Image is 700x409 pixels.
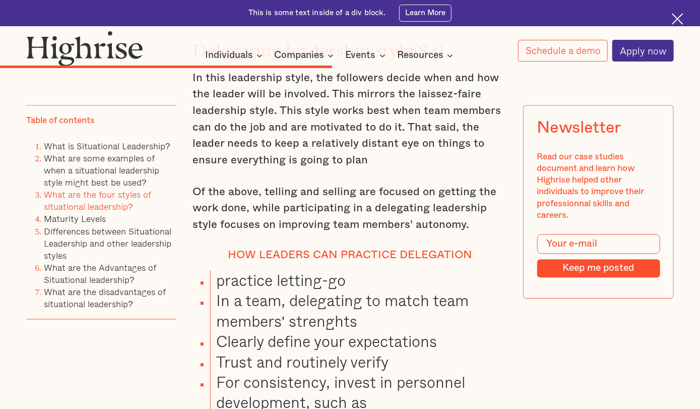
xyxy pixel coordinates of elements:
img: Highrise logo [26,31,143,66]
div: Resources [397,49,456,62]
a: Apply now [612,40,674,62]
li: Trust and routinely verify [210,352,507,372]
img: Cross icon [672,13,683,25]
div: Events [346,49,375,62]
input: Your e-mail [537,234,660,254]
h4: How leaders can Practice Delegation [193,249,507,262]
div: Individuals [205,49,266,62]
a: Schedule a demo [518,40,608,61]
a: Learn More [399,5,452,21]
div: Table of contents [26,114,95,126]
a: Differences between Situational Leadership and other leadership styles [44,224,171,262]
p: In this leadership style, the followers decide when and how the leader will be involved. This mir... [193,70,507,168]
div: Events [346,49,389,62]
div: Companies [274,49,337,62]
li: Clearly define your expectations [210,331,507,352]
div: Newsletter [537,119,621,138]
div: Read our case studies document and learn how Highrise helped other individuals to improve their p... [537,151,660,220]
a: What are the four styles of situational leadership? [44,188,151,213]
li: In a team, delegating to match team members' strenghts [210,290,507,331]
p: Of the above, telling and selling are focused on getting the work done, while participating in a ... [193,184,507,233]
div: This is some text inside of a div block. [248,8,386,19]
a: Maturity Levels [44,212,106,225]
form: Modal Form [537,234,660,277]
div: Resources [397,49,443,62]
input: Keep me posted [537,259,660,277]
a: What are the disadvantages of situational leadership? [44,285,166,311]
a: What is Situational Leadership? [44,139,170,153]
a: What are the Advantages of Situational leadership? [44,261,156,286]
li: practice letting-go [210,270,507,290]
div: Individuals [205,49,252,62]
a: What are some examples of when a situational leadership style might best be used? [44,151,159,189]
div: Companies [274,49,324,62]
